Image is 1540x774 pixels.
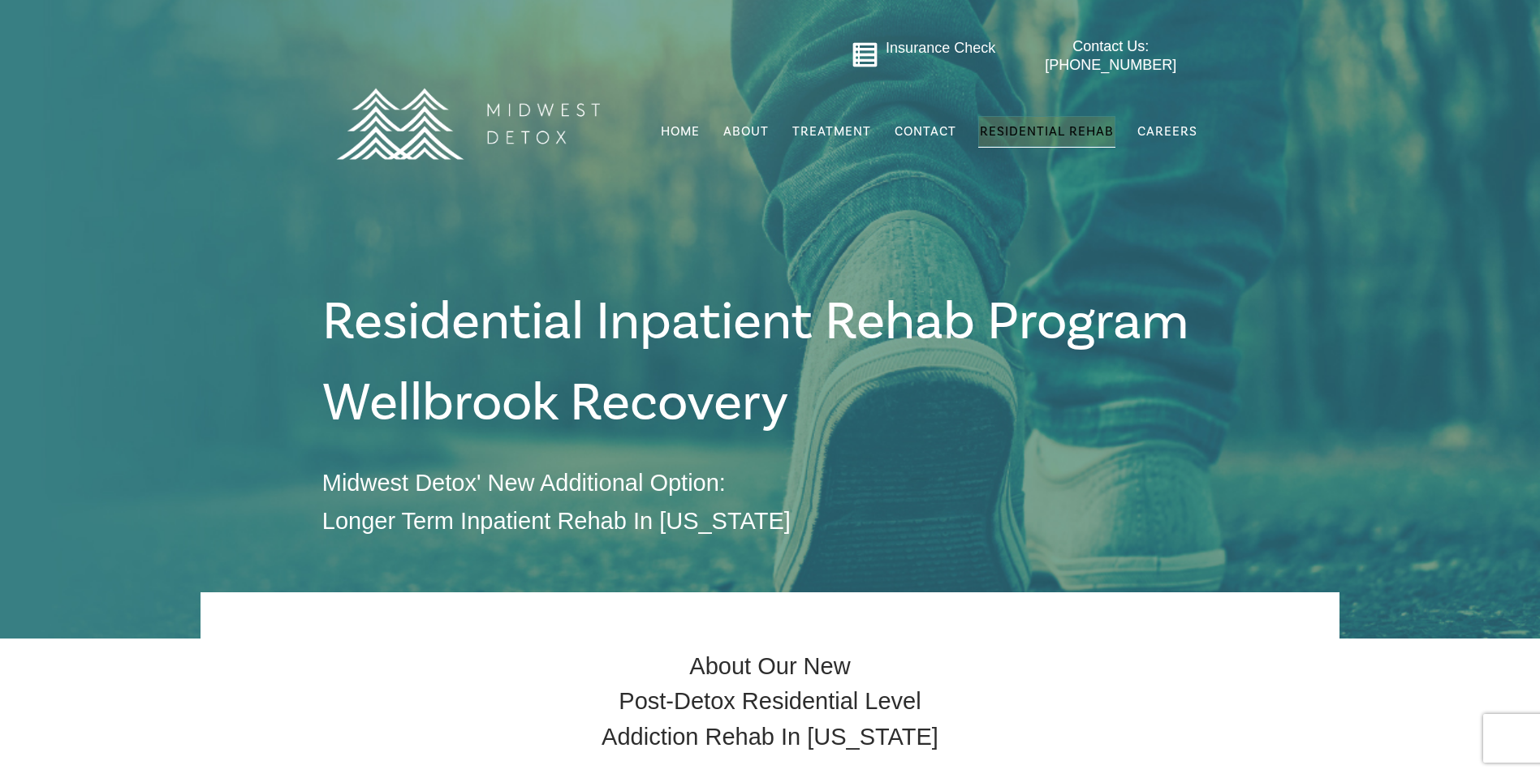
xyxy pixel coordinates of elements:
[893,116,958,147] a: Contact
[602,653,938,750] span: About our new post-detox residential level addiction rehab in [US_STATE]
[978,116,1115,147] a: Residential Rehab
[723,125,769,138] span: About
[661,123,700,140] span: Home
[326,53,610,195] img: MD Logo Horitzontal white-01 (1) (1)
[886,40,995,56] a: Insurance Check
[1045,38,1176,73] span: Contact Us: [PHONE_NUMBER]
[980,123,1114,140] span: Residential Rehab
[791,116,873,147] a: Treatment
[895,125,956,138] span: Contact
[1136,116,1199,147] a: Careers
[1013,37,1209,75] a: Contact Us: [PHONE_NUMBER]
[322,288,1189,437] span: Residential Inpatient Rehab Program Wellbrook Recovery
[852,41,878,74] a: Go to midwestdetox.com/message-form-page/
[322,470,791,533] span: Midwest Detox' New Additional Option: Longer Term Inpatient Rehab in [US_STATE]
[722,116,770,147] a: About
[792,125,871,138] span: Treatment
[1137,123,1197,140] span: Careers
[659,116,701,147] a: Home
